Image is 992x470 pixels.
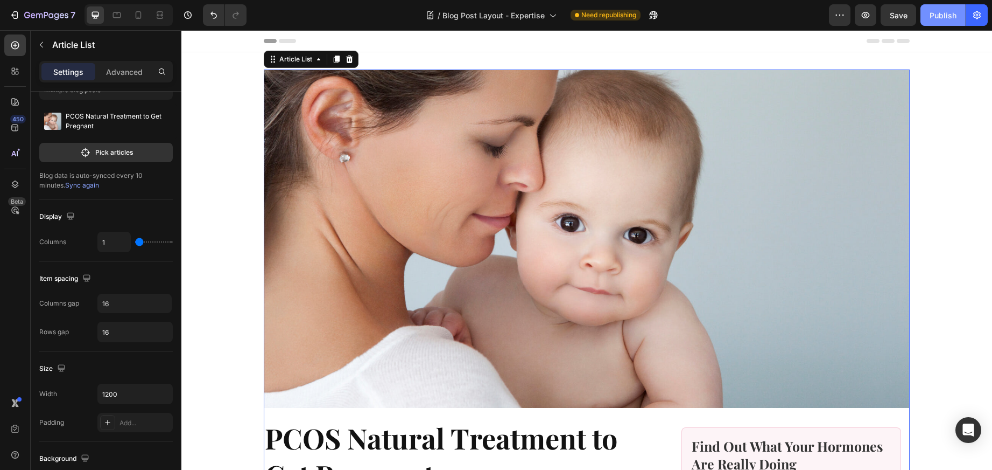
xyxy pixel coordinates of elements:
div: 450 [10,115,26,123]
p: Article List [52,38,168,51]
div: Item spacing [39,272,93,286]
span: Sync again [65,181,99,189]
input: Auto [98,384,172,404]
input: Auto [97,294,172,313]
a: PCOS Natural Treatment to Get Pregnant [82,389,483,464]
div: Open Intercom Messenger [955,417,981,443]
p: Settings [53,66,83,78]
div: Blog data is auto-synced every 10 minutes. [39,171,173,190]
div: Rows gap [39,327,69,337]
div: Background [39,452,92,466]
p: Pick articles [95,148,133,157]
button: Pick articles [39,143,173,162]
button: Publish [920,4,966,26]
div: Add... [119,418,170,428]
div: Beta [8,197,26,206]
iframe: Design area [181,30,992,470]
button: 7 [4,4,80,26]
div: Article List [96,24,133,34]
input: Auto [98,232,130,252]
input: Auto [98,322,172,342]
div: Publish [930,10,956,21]
h2: Find Out What Your Hormones Are Really Doing [509,406,710,444]
span: Need republishing [581,10,636,20]
div: Display [39,210,77,224]
div: Columns gap [39,299,79,308]
p: Advanced [106,66,143,78]
div: Width [39,389,57,399]
div: Size [39,362,68,376]
div: Undo/Redo [203,4,247,26]
span: Save [890,11,907,20]
span: / [438,10,440,21]
p: PCOS Natural Treatment to Get Pregnant [66,112,169,131]
span: Blog Post Layout - Expertise [442,10,545,21]
div: Padding [39,418,64,427]
p: 7 [71,9,75,22]
div: Columns [39,237,66,247]
img: PCOS Natural Treatment to Get Pregnant [44,113,61,130]
button: Save [881,4,916,26]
